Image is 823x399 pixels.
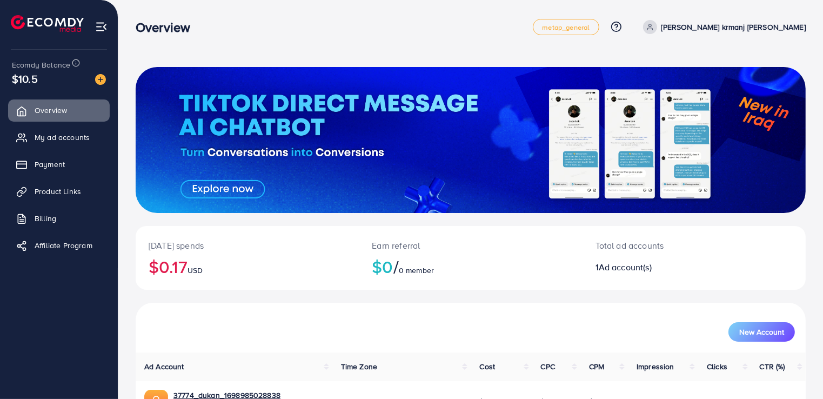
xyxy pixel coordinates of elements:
p: Total ad accounts [595,239,737,252]
span: Ecomdy Balance [12,59,70,70]
h2: $0 [372,256,569,277]
img: logo [11,15,84,32]
img: menu [95,21,108,33]
img: image [95,74,106,85]
a: Billing [8,208,110,229]
span: Ad account(s) [599,261,652,273]
span: Impression [637,361,674,372]
span: CPM [589,361,604,372]
span: CTR (%) [760,361,785,372]
button: New Account [728,322,795,342]
span: Product Links [35,186,81,197]
a: Overview [8,99,110,121]
span: Affiliate Program [35,240,92,251]
p: Earn referral [372,239,569,252]
a: Payment [8,154,110,175]
h2: 1 [595,262,737,272]
p: [PERSON_NAME] krmanj [PERSON_NAME] [661,21,806,34]
span: Cost [479,361,495,372]
a: [PERSON_NAME] krmanj [PERSON_NAME] [639,20,806,34]
span: / [393,254,399,279]
span: metap_general [542,24,590,31]
span: Overview [35,105,67,116]
h2: $0.17 [149,256,346,277]
span: CPC [541,361,555,372]
h3: Overview [136,19,199,35]
span: Payment [35,159,65,170]
span: $10.5 [12,71,38,87]
p: [DATE] spends [149,239,346,252]
span: Billing [35,213,56,224]
span: Ad Account [144,361,184,372]
span: 0 member [399,265,434,276]
span: New Account [739,328,784,336]
span: My ad accounts [35,132,90,143]
span: Time Zone [341,361,377,372]
iframe: Chat [777,350,815,391]
a: metap_general [533,19,599,35]
a: Affiliate Program [8,235,110,256]
span: USD [188,265,203,276]
a: Product Links [8,181,110,202]
span: Clicks [707,361,727,372]
a: My ad accounts [8,127,110,148]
